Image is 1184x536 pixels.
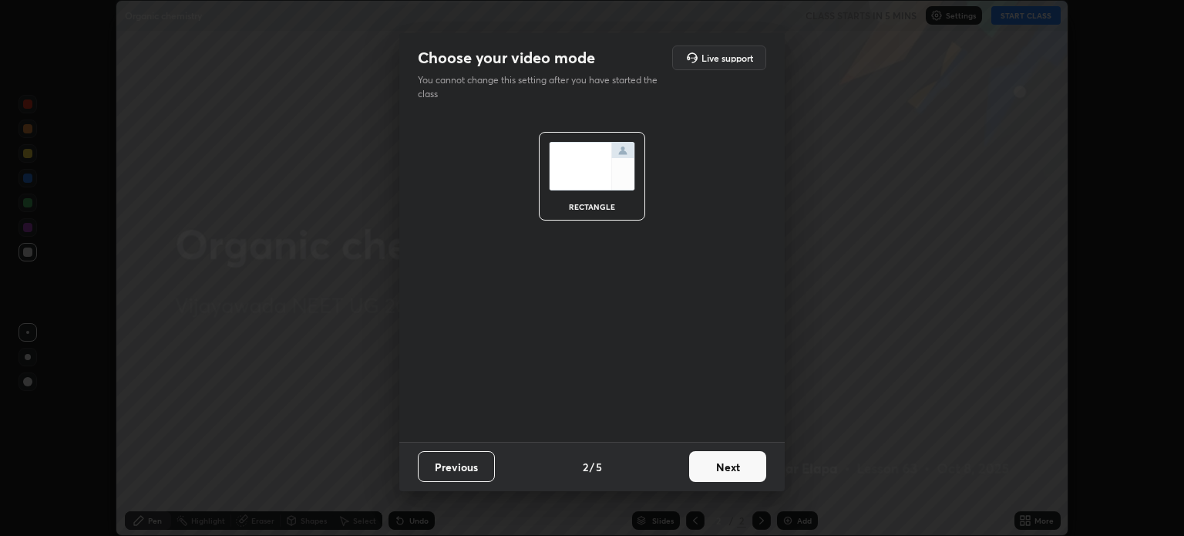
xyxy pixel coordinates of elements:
[561,203,623,211] div: rectangle
[418,48,595,68] h2: Choose your video mode
[590,459,594,475] h4: /
[701,53,753,62] h5: Live support
[549,142,635,190] img: normalScreenIcon.ae25ed63.svg
[596,459,602,475] h4: 5
[418,73,668,101] p: You cannot change this setting after you have started the class
[583,459,588,475] h4: 2
[418,451,495,482] button: Previous
[689,451,766,482] button: Next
